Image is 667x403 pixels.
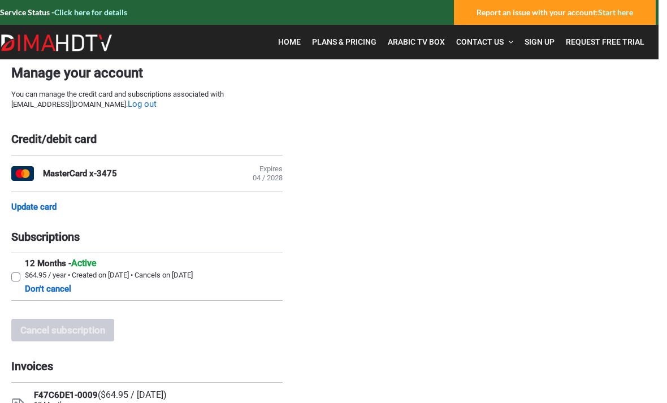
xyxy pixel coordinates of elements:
a: Click here for details [54,7,127,17]
div: You can manage the credit card and subscriptions associated with [EMAIL_ADDRESS][DOMAIN_NAME]. [11,90,283,110]
div: $64.95 / year • Created on [DATE] • Cancels on [DATE] [25,271,193,280]
div: Manage your account [11,65,283,81]
a: Plans & Pricing [306,31,382,54]
a: Contact Us [451,31,519,54]
span: ($64.95 / [DATE]) [98,389,167,400]
button: Cancel subscription [11,319,114,341]
div: Credit/debit card [11,132,283,146]
div: F47C6DE1-0009 [34,389,167,400]
a: Log out [128,99,157,110]
a: Sign Up [519,31,560,54]
div: MasterCard x-3475 [43,168,117,179]
span: Contact Us [456,37,504,46]
span: Active [71,258,97,268]
div: 12 Months - [25,258,193,268]
span: Request Free Trial [566,37,644,46]
div: Invoices [11,359,283,373]
div: Subscriptions [11,230,283,244]
span: Arabic TV Box [388,37,445,46]
span: Home [278,37,301,46]
span: Sign Up [525,37,555,46]
a: Start here [598,7,633,17]
a: Update card [11,202,57,212]
a: Request Free Trial [560,31,650,54]
div: Expires 04 / 2028 [253,164,283,183]
img: MasterCard [11,166,34,181]
a: Arabic TV Box [382,31,451,54]
a: Home [272,31,306,54]
a: Don't cancel [25,282,71,296]
span: Plans & Pricing [312,37,376,46]
strong: Report an issue with your account: [477,7,633,17]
